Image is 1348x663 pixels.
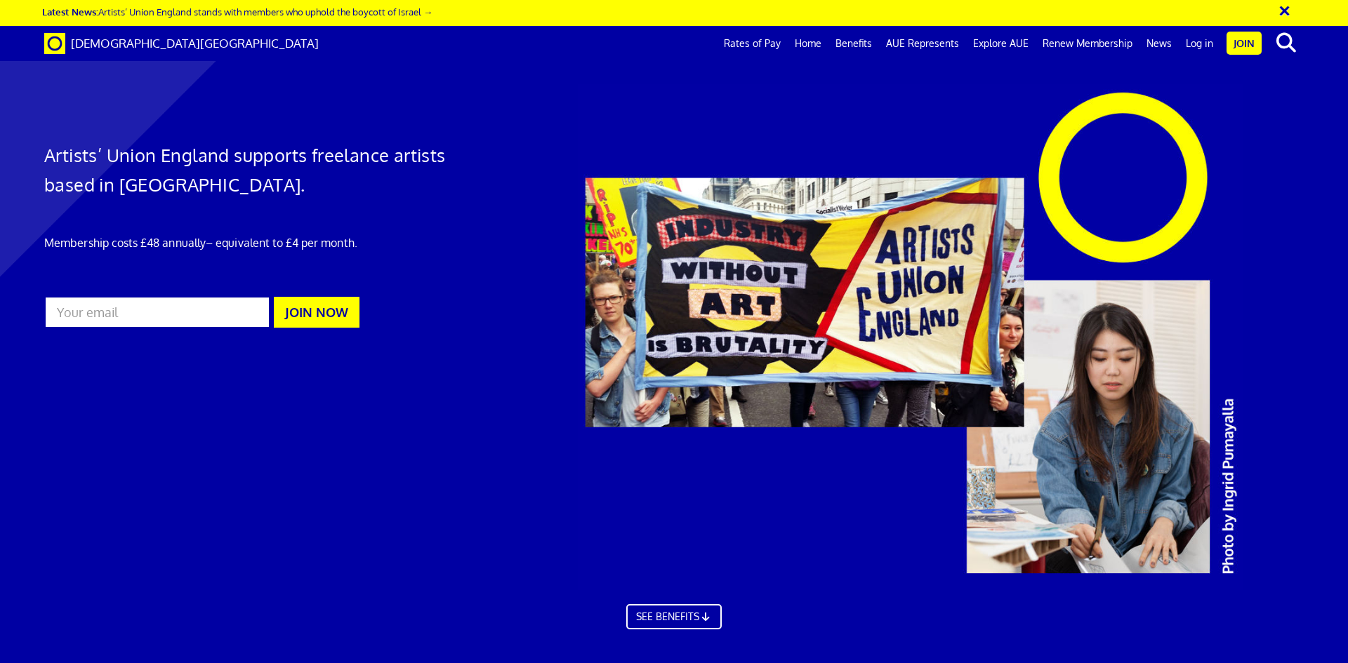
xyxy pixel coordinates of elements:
[44,296,270,328] input: Your email
[44,140,450,199] h1: Artists’ Union England supports freelance artists based in [GEOGRAPHIC_DATA].
[44,234,450,251] p: Membership costs £48 annually – equivalent to £4 per month.
[71,36,319,51] span: [DEMOGRAPHIC_DATA][GEOGRAPHIC_DATA]
[1227,32,1262,55] a: Join
[274,297,359,328] button: JOIN NOW
[966,26,1036,61] a: Explore AUE
[1264,28,1307,58] button: search
[1139,26,1179,61] a: News
[42,6,432,18] a: Latest News:Artists’ Union England stands with members who uphold the boycott of Israel →
[1036,26,1139,61] a: Renew Membership
[879,26,966,61] a: AUE Represents
[828,26,879,61] a: Benefits
[1179,26,1220,61] a: Log in
[788,26,828,61] a: Home
[34,26,329,61] a: Brand [DEMOGRAPHIC_DATA][GEOGRAPHIC_DATA]
[42,6,98,18] strong: Latest News:
[626,604,722,629] a: SEE BENEFITS
[717,26,788,61] a: Rates of Pay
